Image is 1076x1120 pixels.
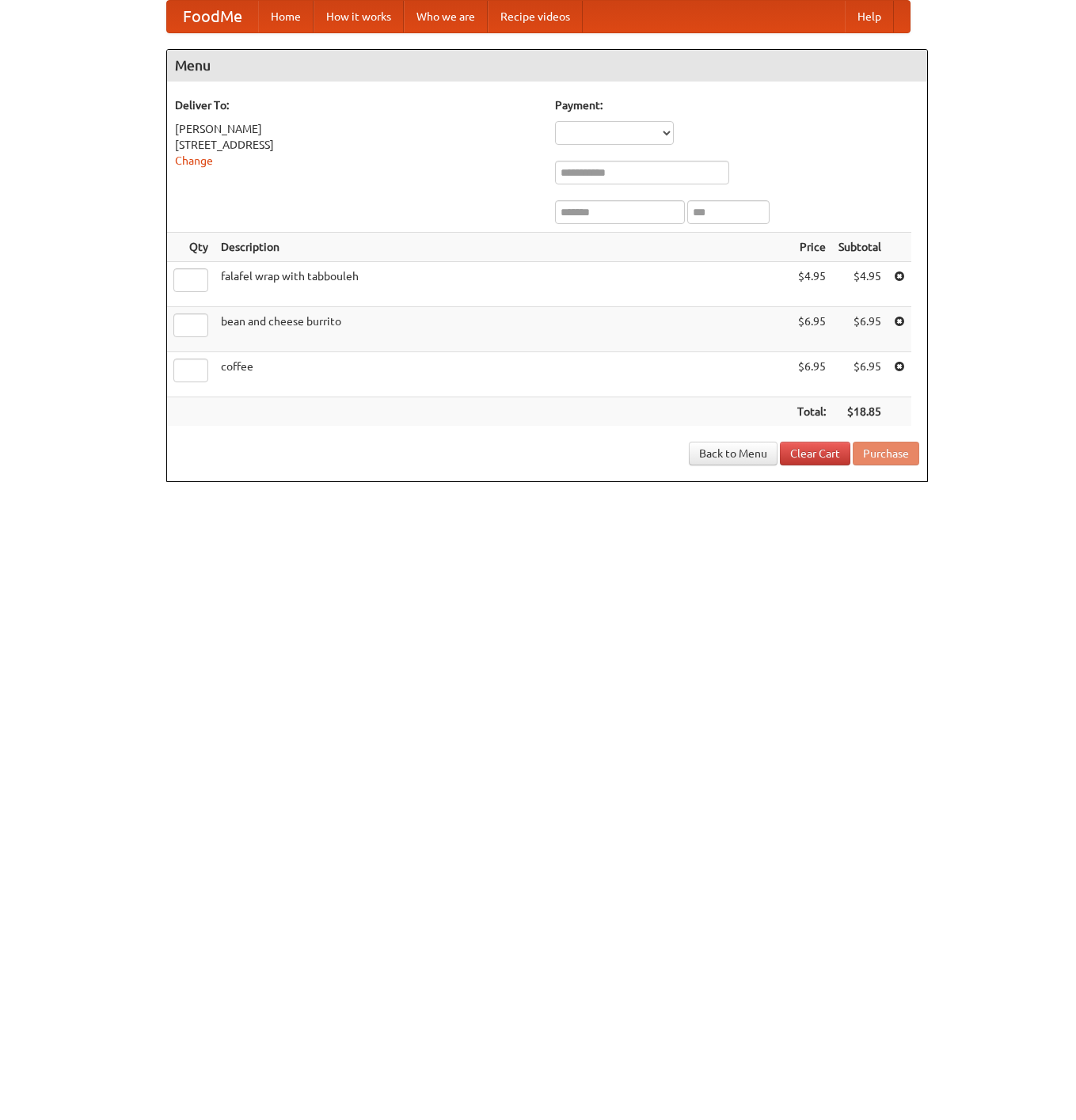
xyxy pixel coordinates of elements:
[175,97,539,113] h5: Deliver To:
[215,352,791,397] td: coffee
[832,233,888,262] th: Subtotal
[853,442,919,465] button: Purchase
[845,1,894,32] a: Help
[488,1,583,32] a: Recipe videos
[167,233,215,262] th: Qty
[832,352,888,397] td: $6.95
[832,262,888,307] td: $4.95
[791,352,832,397] td: $6.95
[167,1,258,32] a: FoodMe
[215,233,791,262] th: Description
[832,397,888,427] th: $18.85
[175,154,213,167] a: Change
[404,1,488,32] a: Who we are
[780,442,850,465] a: Clear Cart
[167,50,927,82] h4: Menu
[791,233,832,262] th: Price
[314,1,404,32] a: How it works
[791,307,832,352] td: $6.95
[175,121,539,137] div: [PERSON_NAME]
[689,442,778,465] a: Back to Menu
[832,307,888,352] td: $6.95
[215,307,791,352] td: bean and cheese burrito
[215,262,791,307] td: falafel wrap with tabbouleh
[791,262,832,307] td: $4.95
[791,397,832,427] th: Total:
[258,1,314,32] a: Home
[175,137,539,153] div: [STREET_ADDRESS]
[555,97,919,113] h5: Payment:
